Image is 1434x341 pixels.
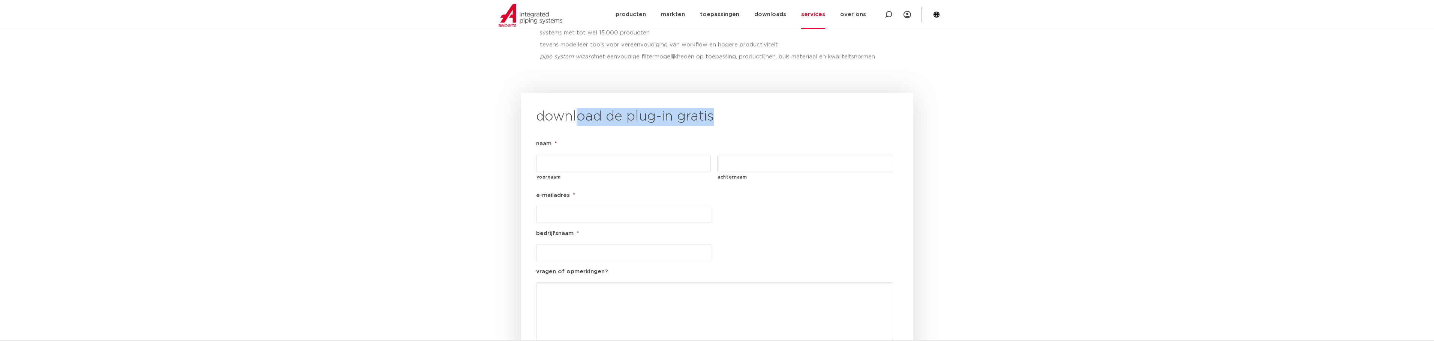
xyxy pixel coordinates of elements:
em: pipe system wizard [540,54,594,60]
li: met eenvoudige filtermogelijkheden op toepassing, productlijnen, buis materiaal en kwaliteitsnormen [540,51,910,63]
label: bedrijfsnaam [536,230,579,237]
label: naam [536,140,557,147]
li: tevens modelleer tools voor vereenvoudiging van workflow en hogere productiviteit [540,39,910,51]
h2: download de plug-in gratis [536,108,898,126]
label: vragen of opmerkingen? [536,268,608,275]
label: e-mailadres [536,192,575,199]
label: voornaam [536,173,711,182]
label: achternaam [718,173,892,182]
